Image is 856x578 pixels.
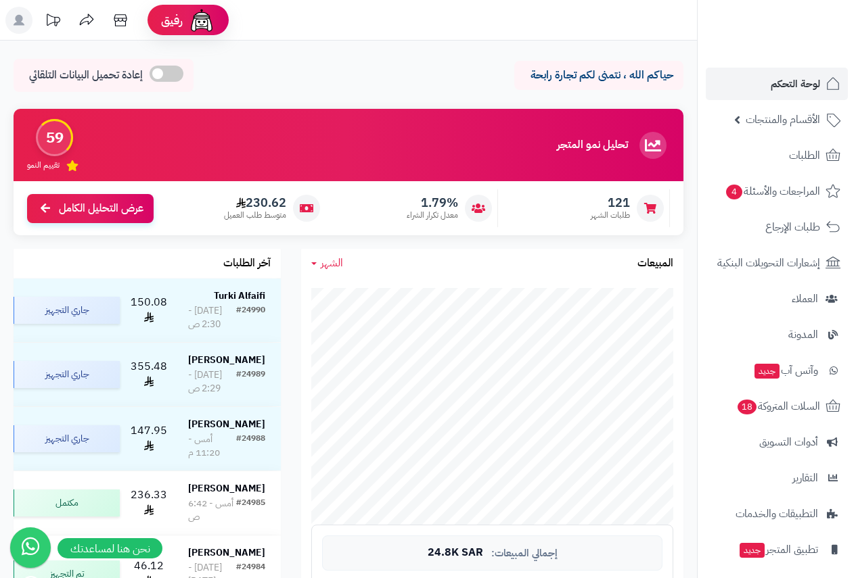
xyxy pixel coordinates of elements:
[188,481,265,496] strong: [PERSON_NAME]
[765,218,820,237] span: طلبات الإرجاع
[125,471,173,535] td: 236.33
[764,34,843,62] img: logo-2.png
[407,210,458,221] span: معدل تكرار الشراء
[725,182,820,201] span: المراجعات والأسئلة
[736,397,820,416] span: السلات المتروكة
[706,462,848,494] a: التقارير
[188,353,265,367] strong: [PERSON_NAME]
[125,279,173,342] td: 150.08
[524,68,673,83] p: حياكم الله ، نتمنى لكم تجارة رابحة
[161,12,183,28] span: رفيق
[188,497,236,524] div: أمس - 6:42 ص
[736,504,818,523] span: التطبيقات والخدمات
[759,433,818,452] span: أدوات التسويق
[738,540,818,559] span: تطبيق المتجر
[789,146,820,165] span: الطلبات
[12,297,120,324] div: جاري التجهيز
[738,400,757,414] span: 18
[706,354,848,387] a: وآتس آبجديد
[754,364,780,379] span: جديد
[706,175,848,208] a: المراجعات والأسئلة4
[188,304,236,331] div: [DATE] - 2:30 ص
[706,498,848,530] a: التطبيقات والخدمات
[321,255,343,271] span: الشهر
[591,210,630,221] span: طلبات الشهر
[491,548,558,559] span: إجمالي المبيعات:
[224,195,286,210] span: 230.62
[792,289,818,308] span: العملاء
[188,368,236,395] div: [DATE] - 2:29 ص
[788,325,818,344] span: المدونة
[12,489,120,516] div: مكتمل
[236,497,265,524] div: #24985
[223,258,271,270] h3: آخر الطلبات
[12,425,120,452] div: جاري التجهيز
[746,110,820,129] span: الأقسام والمنتجات
[637,258,673,270] h3: المبيعات
[188,417,265,431] strong: [PERSON_NAME]
[125,407,173,471] td: 147.95
[428,547,483,559] span: 24.8K SAR
[740,543,765,558] span: جديد
[214,289,265,303] strong: Turki Alfaifi
[188,546,265,560] strong: [PERSON_NAME]
[236,368,265,395] div: #24989
[188,7,215,34] img: ai-face.png
[125,343,173,406] td: 355.48
[753,361,818,380] span: وآتس آب
[311,256,343,271] a: الشهر
[236,304,265,331] div: #24990
[59,201,143,216] span: عرض التحليل الكامل
[726,185,742,199] span: 4
[27,160,60,171] span: تقييم النمو
[12,361,120,388] div: جاري التجهيز
[188,433,236,460] div: أمس - 11:20 م
[792,468,818,487] span: التقارير
[717,254,820,272] span: إشعارات التحويلات البنكية
[706,390,848,423] a: السلات المتروكة18
[591,195,630,210] span: 121
[706,211,848,243] a: طلبات الإرجاع
[36,7,70,37] a: تحديثات المنصة
[706,68,848,100] a: لوحة التحكم
[706,533,848,566] a: تطبيق المتجرجديد
[706,247,848,279] a: إشعارات التحويلات البنكية
[557,139,628,151] h3: تحليل نمو المتجر
[706,426,848,458] a: أدوات التسويق
[236,433,265,460] div: #24988
[224,210,286,221] span: متوسط طلب العميل
[706,318,848,351] a: المدونة
[706,283,848,315] a: العملاء
[29,68,143,83] span: إعادة تحميل البيانات التلقائي
[771,74,820,93] span: لوحة التحكم
[27,194,154,223] a: عرض التحليل الكامل
[706,139,848,172] a: الطلبات
[407,195,458,210] span: 1.79%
